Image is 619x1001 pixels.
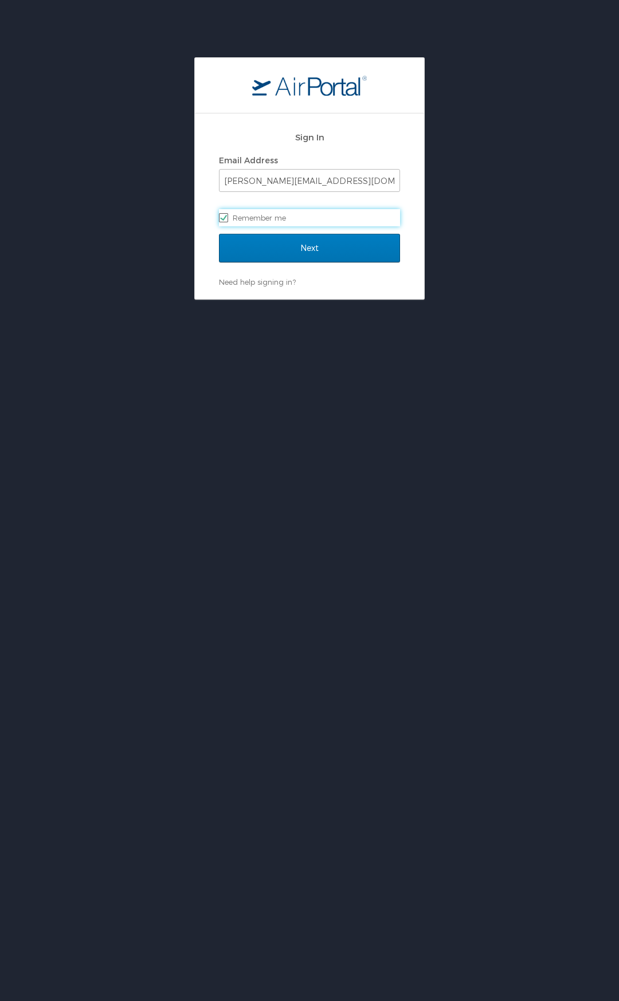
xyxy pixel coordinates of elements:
[219,277,296,286] a: Need help signing in?
[219,155,278,165] label: Email Address
[219,209,400,226] label: Remember me
[219,234,400,262] input: Next
[219,131,400,144] h2: Sign In
[252,75,367,96] img: logo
